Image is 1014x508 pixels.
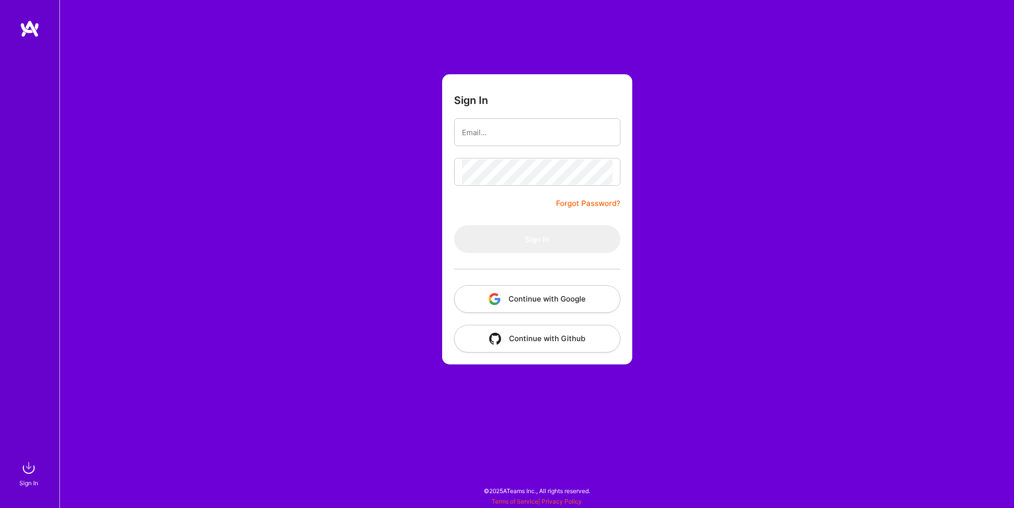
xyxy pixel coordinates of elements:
a: sign inSign In [21,458,39,488]
h3: Sign In [454,94,488,106]
div: Sign In [19,478,38,488]
button: Sign In [454,225,620,253]
img: icon [489,293,501,305]
button: Continue with Google [454,285,620,313]
img: icon [489,333,501,345]
a: Forgot Password? [556,198,620,209]
div: © 2025 ATeams Inc., All rights reserved. [59,478,1014,503]
span: | [492,498,582,505]
button: Continue with Github [454,325,620,353]
img: logo [20,20,40,38]
a: Terms of Service [492,498,538,505]
img: sign in [19,458,39,478]
input: Email... [462,120,612,145]
a: Privacy Policy [542,498,582,505]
